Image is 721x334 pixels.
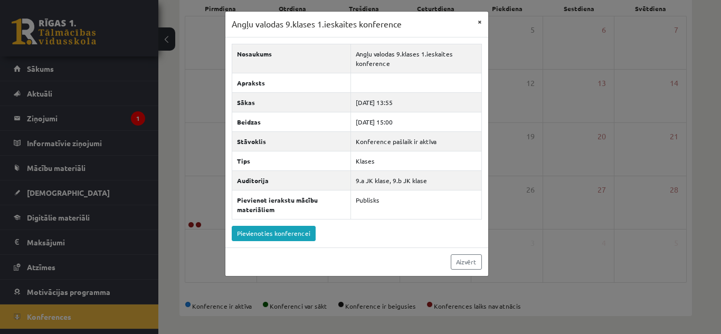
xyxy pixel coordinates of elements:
td: [DATE] 13:55 [351,92,481,112]
td: [DATE] 15:00 [351,112,481,131]
th: Tips [232,151,351,170]
a: Aizvērt [451,254,482,270]
th: Sākas [232,92,351,112]
th: Pievienot ierakstu mācību materiāliem [232,190,351,219]
th: Apraksts [232,73,351,92]
td: Klases [351,151,481,170]
td: Angļu valodas 9.klases 1.ieskaites konference [351,44,481,73]
th: Nosaukums [232,44,351,73]
th: Beidzas [232,112,351,131]
button: × [471,12,488,32]
h3: Angļu valodas 9.klases 1.ieskaites konference [232,18,402,31]
td: Publisks [351,190,481,219]
td: 9.a JK klase, 9.b JK klase [351,170,481,190]
td: Konference pašlaik ir aktīva [351,131,481,151]
a: Pievienoties konferencei [232,226,316,241]
th: Auditorija [232,170,351,190]
th: Stāvoklis [232,131,351,151]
